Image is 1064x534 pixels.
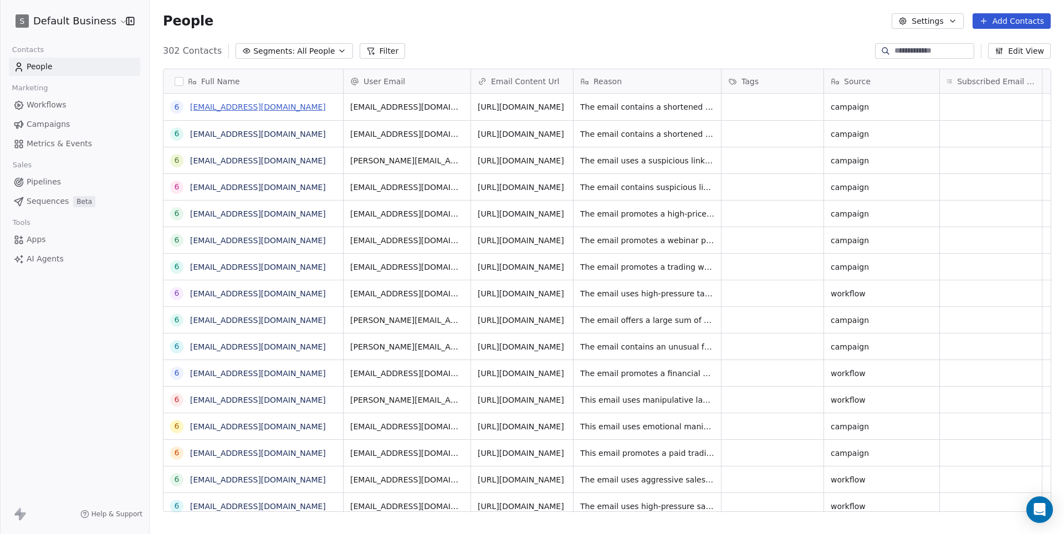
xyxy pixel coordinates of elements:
[831,474,933,485] span: workflow
[831,448,933,459] span: campaign
[478,236,564,245] a: [URL][DOMAIN_NAME]
[831,368,933,379] span: workflow
[190,396,326,404] a: [EMAIL_ADDRESS][DOMAIN_NAME]
[201,76,240,87] span: Full Name
[175,181,180,193] div: 6
[973,13,1051,29] button: Add Contacts
[491,76,559,87] span: Email Content Url
[831,315,933,326] span: campaign
[350,288,464,299] span: [EMAIL_ADDRESS][DOMAIN_NAME]
[175,367,180,379] div: 6
[741,76,759,87] span: Tags
[580,368,714,379] span: The email promotes a financial product with unrealistic promises of high returns, a hallmark of i...
[831,155,933,166] span: campaign
[580,129,714,140] span: The email contains a shortened URL and lacks a clear sender identity, raising suspicion of a phis...
[831,288,933,299] span: workflow
[478,156,564,165] a: [URL][DOMAIN_NAME]
[478,183,564,192] a: [URL][DOMAIN_NAME]
[580,474,714,485] span: The email uses aggressive sales tactics and vague promises of increased leads and bookings withou...
[27,253,64,265] span: AI Agents
[478,209,564,218] a: [URL][DOMAIN_NAME]
[831,261,933,273] span: campaign
[831,101,933,112] span: campaign
[831,501,933,512] span: workflow
[190,449,326,458] a: [EMAIL_ADDRESS][DOMAIN_NAME]
[350,394,464,405] span: [PERSON_NAME][EMAIL_ADDRESS][DOMAIN_NAME]
[350,421,464,432] span: [EMAIL_ADDRESS][DOMAIN_NAME]
[580,315,714,326] span: The email offers a large sum of money with minimal information, a common tactic in advance-fee fr...
[831,235,933,246] span: campaign
[350,448,464,459] span: [EMAIL_ADDRESS][DOMAIN_NAME]
[27,176,61,188] span: Pipelines
[27,99,66,111] span: Workflows
[478,396,564,404] a: [URL][DOMAIN_NAME]
[350,368,464,379] span: [EMAIL_ADDRESS][DOMAIN_NAME]
[350,315,464,326] span: [PERSON_NAME][EMAIL_ADDRESS][DOMAIN_NAME]
[33,14,116,28] span: Default Business
[175,394,180,405] div: 6
[175,101,180,113] div: 6
[190,502,326,511] a: [EMAIL_ADDRESS][DOMAIN_NAME]
[9,250,140,268] a: AI Agents
[175,208,180,219] div: 6
[190,263,326,271] a: [EMAIL_ADDRESS][DOMAIN_NAME]
[190,102,326,111] a: [EMAIL_ADDRESS][DOMAIN_NAME]
[580,235,714,246] span: The email promotes a webinar promising unrealistic financial gains through trading, a common tact...
[163,44,222,58] span: 302 Contacts
[350,261,464,273] span: [EMAIL_ADDRESS][DOMAIN_NAME]
[190,369,326,378] a: [EMAIL_ADDRESS][DOMAIN_NAME]
[580,501,714,512] span: The email uses high-pressure sales tactics and vague promises of increased business without provi...
[478,369,564,378] a: [URL][DOMAIN_NAME]
[844,76,871,87] span: Source
[175,420,180,432] div: 6
[80,510,142,518] a: Help & Support
[722,69,823,93] div: Tags
[478,263,564,271] a: [URL][DOMAIN_NAME]
[478,342,564,351] a: [URL][DOMAIN_NAME]
[940,69,1042,93] div: Subscribed Email Categories
[478,316,564,325] a: [URL][DOMAIN_NAME]
[175,261,180,273] div: 6
[892,13,963,29] button: Settings
[350,129,464,140] span: [EMAIL_ADDRESS][DOMAIN_NAME]
[350,208,464,219] span: [EMAIL_ADDRESS][DOMAIN_NAME]
[297,45,335,57] span: All People
[163,94,344,512] div: grid
[580,101,714,112] span: The email contains a shortened URL and lacks a clear sender identity, raising suspicion of a phis...
[9,96,140,114] a: Workflows
[580,421,714,432] span: This email uses emotional manipulation and urgency to promote cryptocurrency-related products, wh...
[190,475,326,484] a: [EMAIL_ADDRESS][DOMAIN_NAME]
[478,289,564,298] a: [URL][DOMAIN_NAME]
[73,196,95,207] span: Beta
[175,474,180,485] div: 6
[27,196,69,207] span: Sequences
[253,45,295,57] span: Segments:
[190,183,326,192] a: [EMAIL_ADDRESS][DOMAIN_NAME]
[831,208,933,219] span: campaign
[350,474,464,485] span: [EMAIL_ADDRESS][DOMAIN_NAME]
[580,182,714,193] span: The email contains suspicious links and requests personal information, raising concerns about a p...
[364,76,405,87] span: User Email
[9,115,140,133] a: Campaigns
[580,341,714,352] span: The email contains an unusual format and includes an unsubscribe link, which is often associated ...
[190,422,326,431] a: [EMAIL_ADDRESS][DOMAIN_NAME]
[9,173,140,191] a: Pipelines
[824,69,939,93] div: Source
[478,502,564,511] a: [URL][DOMAIN_NAME]
[8,214,35,231] span: Tools
[831,182,933,193] span: campaign
[580,208,714,219] span: The email promotes a high-priced trading course with aggressive sales tactics and promises of unr...
[360,43,406,59] button: Filter
[27,234,46,245] span: Apps
[163,69,343,93] div: Full Name
[344,69,470,93] div: User Email
[175,447,180,459] div: 6
[190,156,326,165] a: [EMAIL_ADDRESS][DOMAIN_NAME]
[7,42,49,58] span: Contacts
[957,76,1035,87] span: Subscribed Email Categories
[9,230,140,249] a: Apps
[190,209,326,218] a: [EMAIL_ADDRESS][DOMAIN_NAME]
[9,135,140,153] a: Metrics & Events
[831,421,933,432] span: campaign
[175,155,180,166] div: 6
